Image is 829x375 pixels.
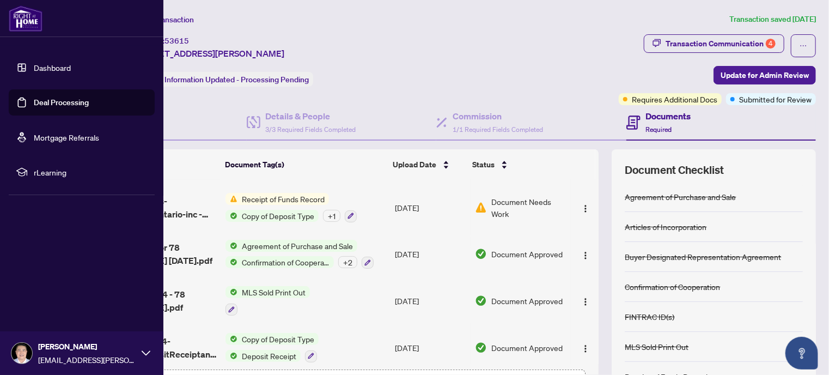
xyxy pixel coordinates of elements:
[34,132,99,142] a: Mortgage Referrals
[136,15,194,25] span: View Transaction
[164,36,189,46] span: 53615
[453,125,543,134] span: 1/1 Required Fields Completed
[468,149,568,180] th: Status
[577,292,594,310] button: Logo
[38,341,136,353] span: [PERSON_NAME]
[581,251,590,260] img: Logo
[800,42,807,50] span: ellipsis
[644,34,784,53] button: Transaction Communication4
[9,5,42,32] img: logo
[391,324,471,371] td: [DATE]
[729,13,816,26] article: Transaction saved [DATE]
[625,191,736,203] div: Agreement of Purchase and Sale
[225,193,357,222] button: Status IconReceipt of Funds RecordStatus IconCopy of Deposit Type+1
[475,248,487,260] img: Document Status
[577,339,594,356] button: Logo
[164,75,309,84] span: Information Updated - Processing Pending
[491,295,563,307] span: Document Approved
[625,281,720,293] div: Confirmation of Cooperation
[666,35,776,52] div: Transaction Communication
[475,295,487,307] img: Document Status
[581,344,590,353] img: Logo
[472,159,495,171] span: Status
[625,251,781,263] div: Buyer Designated Representation Agreement
[225,286,310,316] button: Status IconMLS Sold Print Out
[237,210,319,222] span: Copy of Deposit Type
[237,350,301,362] span: Deposit Receipt
[475,342,487,354] img: Document Status
[714,66,816,84] button: Update for Admin Review
[785,337,818,370] button: Open asap
[491,196,566,220] span: Document Needs Work
[225,350,237,362] img: Status Icon
[266,125,356,134] span: 3/3 Required Fields Completed
[34,98,89,107] a: Deal Processing
[625,162,724,178] span: Document Checklist
[581,204,590,213] img: Logo
[577,245,594,263] button: Logo
[266,110,356,123] h4: Details & People
[338,256,357,268] div: + 2
[225,193,237,205] img: Status Icon
[632,93,717,105] span: Requires Additional Docs
[646,110,691,123] h4: Documents
[491,342,563,354] span: Document Approved
[34,166,147,178] span: rLearning
[225,240,237,252] img: Status Icon
[237,286,310,298] span: MLS Sold Print Out
[225,286,237,298] img: Status Icon
[646,125,672,134] span: Required
[225,333,237,345] img: Status Icon
[34,63,71,72] a: Dashboard
[225,240,374,269] button: Status IconAgreement of Purchase and SaleStatus IconConfirmation of Cooperation+2
[625,341,688,353] div: MLS Sold Print Out
[453,110,543,123] h4: Commission
[391,184,471,231] td: [DATE]
[237,240,357,252] span: Agreement of Purchase and Sale
[625,311,674,323] div: FINTRAC ID(s)
[391,231,471,278] td: [DATE]
[237,193,329,205] span: Receipt of Funds Record
[323,210,340,222] div: + 1
[581,298,590,306] img: Logo
[475,202,487,214] img: Document Status
[388,149,468,180] th: Upload Date
[491,248,563,260] span: Document Approved
[135,47,284,60] span: [STREET_ADDRESS][PERSON_NAME]
[577,199,594,216] button: Logo
[225,256,237,268] img: Status Icon
[766,39,776,49] div: 4
[38,354,136,366] span: [EMAIL_ADDRESS][PERSON_NAME][DOMAIN_NAME]
[11,343,32,364] img: Profile Icon
[237,256,334,268] span: Confirmation of Cooperation
[625,221,706,233] div: Articles of Incorporation
[237,333,319,345] span: Copy of Deposit Type
[721,66,809,84] span: Update for Admin Review
[135,72,313,87] div: Status:
[225,210,237,222] img: Status Icon
[225,333,319,362] button: Status IconCopy of Deposit TypeStatus IconDeposit Receipt
[393,159,436,171] span: Upload Date
[739,93,812,105] span: Submitted for Review
[221,149,388,180] th: Document Tag(s)
[391,277,471,324] td: [DATE]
